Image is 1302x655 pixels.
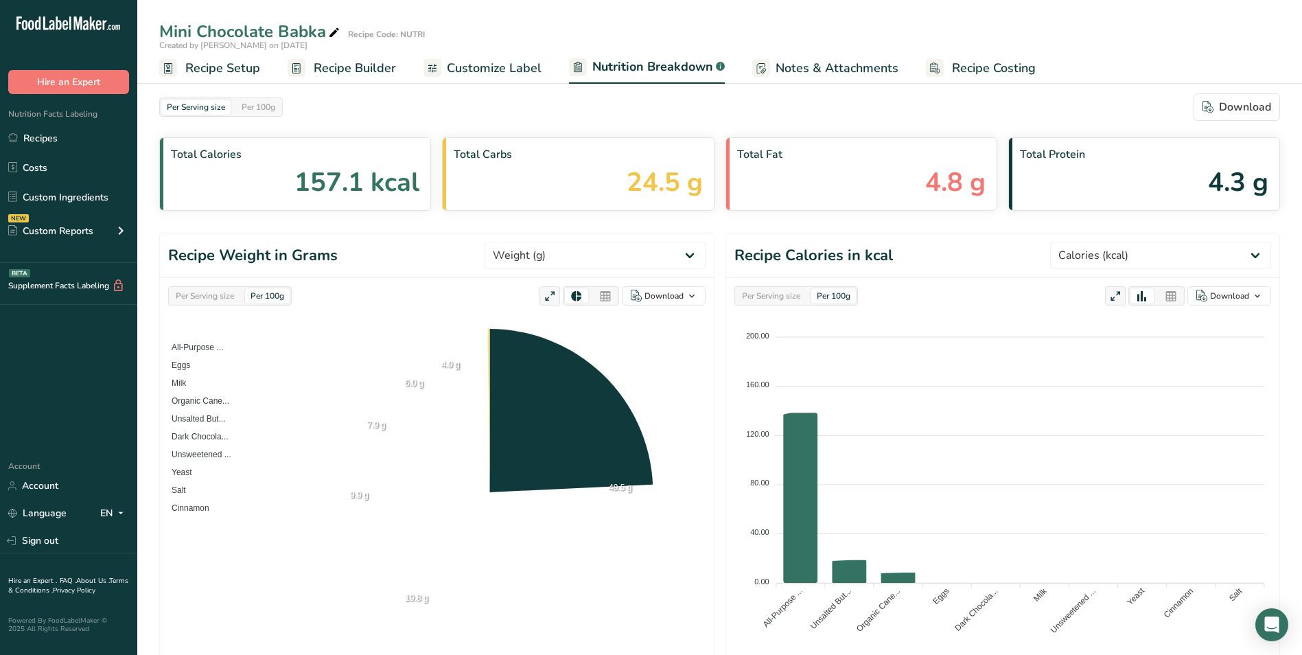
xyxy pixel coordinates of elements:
button: Download [1194,93,1280,121]
div: Mini Chocolate Babka [159,19,342,44]
tspan: 0.00 [754,577,769,586]
tspan: 40.00 [750,528,769,536]
button: Download [622,286,706,306]
tspan: 200.00 [746,332,769,340]
button: Download [1187,286,1271,306]
span: Notes & Attachments [776,59,898,78]
a: Notes & Attachments [752,53,898,84]
tspan: 120.00 [746,430,769,438]
span: Recipe Setup [185,59,260,78]
a: Customize Label [423,53,542,84]
span: Recipe Builder [314,59,396,78]
span: Nutrition Breakdown [592,58,713,76]
span: 4.3 g [1208,163,1268,202]
span: Unsweetened ... [161,450,231,459]
span: Total Fat [737,146,986,163]
a: Hire an Expert . [8,576,57,586]
tspan: Dark Chocola... [953,586,999,633]
div: Download [644,290,684,302]
tspan: Cinnamon [1162,586,1196,620]
span: Yeast [161,468,192,477]
div: Per 100g [236,100,281,115]
tspan: 160.00 [746,380,769,389]
div: EN [100,505,129,522]
span: Total Protein [1020,146,1268,163]
span: Organic Cane... [161,396,229,406]
div: Per Serving size [161,100,231,115]
div: Recipe Code: NUTRI [348,28,425,41]
span: Eggs [161,360,190,370]
tspan: Salt [1227,586,1244,603]
h1: Recipe Calories in kcal [734,244,893,267]
tspan: Yeast [1125,586,1146,607]
tspan: Milk [1032,586,1049,604]
tspan: Organic Cane... [855,586,902,634]
span: Dark Chocola... [161,432,229,441]
tspan: 80.00 [750,479,769,487]
span: Milk [161,378,186,388]
div: Powered By FoodLabelMaker © 2025 All Rights Reserved [8,617,129,633]
span: Unsalted But... [161,414,226,424]
span: Recipe Costing [952,59,1036,78]
a: Language [8,501,67,525]
div: Custom Reports [8,224,93,238]
a: Privacy Policy [53,586,95,595]
a: About Us . [76,576,109,586]
span: Created by [PERSON_NAME] on [DATE] [159,40,307,51]
tspan: Eggs [931,586,951,606]
span: Total Carbs [454,146,702,163]
a: Recipe Builder [288,53,396,84]
h1: Recipe Weight in Grams [168,244,338,267]
div: BETA [9,269,30,277]
button: Hire an Expert [8,70,129,94]
div: NEW [8,214,29,222]
div: Per Serving size [170,288,240,303]
span: 24.5 g [627,163,703,202]
span: Customize Label [447,59,542,78]
div: Per 100g [811,288,856,303]
span: 4.8 g [925,163,986,202]
a: Recipe Costing [926,53,1036,84]
div: Download [1202,99,1271,115]
a: FAQ . [60,576,76,586]
a: Recipe Setup [159,53,260,84]
div: Per Serving size [736,288,806,303]
tspan: Unsalted But... [809,586,854,632]
span: 157.1 kcal [294,163,419,202]
a: Nutrition Breakdown [569,51,725,84]
div: Open Intercom Messenger [1255,608,1288,641]
tspan: Unsweetened ... [1049,586,1097,635]
tspan: All-Purpose ... [761,586,804,629]
span: All-Purpose ... [161,343,223,352]
span: Cinnamon [161,503,209,513]
div: Per 100g [245,288,290,303]
span: Salt [161,485,186,495]
div: Download [1210,290,1249,302]
span: Total Calories [171,146,419,163]
a: Terms & Conditions . [8,576,128,595]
